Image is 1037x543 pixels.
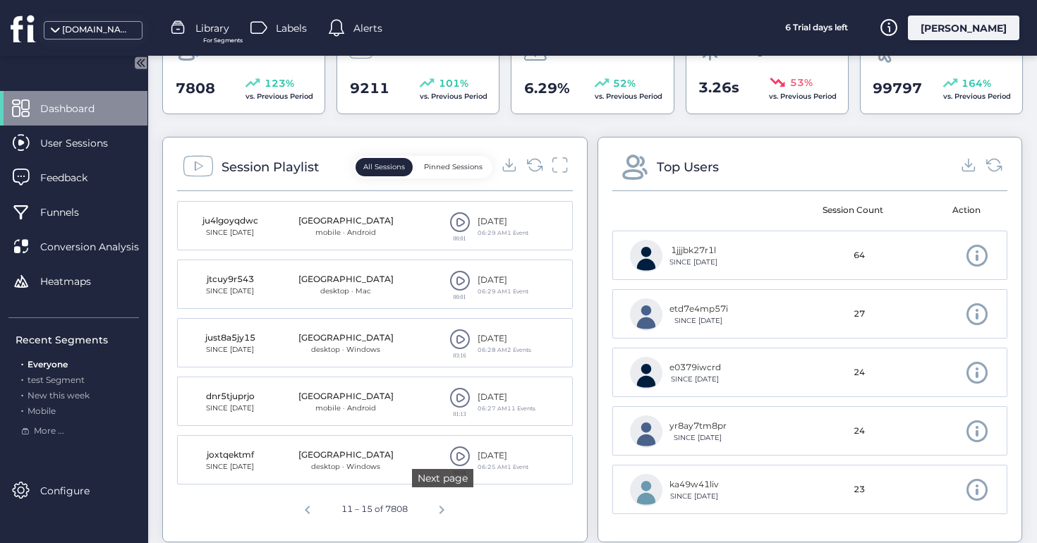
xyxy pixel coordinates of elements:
[195,20,229,36] span: Library
[293,494,322,522] button: Previous page
[40,170,109,185] span: Feedback
[298,227,394,238] div: mobile · Android
[669,361,721,374] div: e0379iwcrd
[28,405,56,416] span: Mobile
[40,483,111,499] span: Configure
[28,359,68,370] span: Everyone
[449,411,471,417] div: 01:13
[908,16,1019,40] div: [PERSON_NAME]
[21,356,23,370] span: .
[478,215,528,228] div: [DATE]
[40,205,100,220] span: Funnels
[40,274,112,289] span: Heatmaps
[669,374,721,385] div: SINCE [DATE]
[21,372,23,385] span: .
[595,92,662,101] span: vs. Previous Period
[298,331,394,345] div: [GEOGRAPHIC_DATA]
[478,404,535,413] div: 06:27 AMㅤ11 Events
[203,36,243,45] span: For Segments
[524,78,570,99] span: 6.29%
[478,228,528,238] div: 06:29 AMㅤ1 Event
[195,449,265,462] div: joxtqektmf
[195,390,265,403] div: dnr5tjuprjo
[439,75,468,91] span: 101%
[195,286,265,297] div: SINCE [DATE]
[698,77,739,99] span: 3.26s
[298,286,394,297] div: desktop · Mac
[478,391,535,404] div: [DATE]
[669,420,727,433] div: yr8ay7tm8pr
[298,273,394,286] div: [GEOGRAPHIC_DATA]
[854,249,865,262] span: 64
[298,214,394,228] div: [GEOGRAPHIC_DATA]
[669,432,727,444] div: SINCE [DATE]
[790,75,813,90] span: 53%
[40,135,129,151] span: User Sessions
[478,346,531,355] div: 06:28 AMㅤ2 Events
[854,307,865,321] span: 27
[195,273,265,286] div: jtcuy9r543
[40,239,160,255] span: Conversion Analysis
[356,158,413,176] button: All Sessions
[195,331,265,345] div: just8a5jy15
[901,191,997,231] mat-header-cell: Action
[669,244,717,257] div: 1jjjbk27r1l
[478,332,531,346] div: [DATE]
[298,390,394,403] div: [GEOGRAPHIC_DATA]
[427,494,456,522] button: Next page
[478,287,528,296] div: 06:29 AMㅤ1 Event
[245,92,313,101] span: vs. Previous Period
[769,92,837,101] span: vs. Previous Period
[962,75,991,91] span: 164%
[195,403,265,414] div: SINCE [DATE]
[478,274,528,287] div: [DATE]
[669,315,728,327] div: SINCE [DATE]
[298,403,394,414] div: mobile · Android
[854,366,865,379] span: 24
[276,20,307,36] span: Labels
[265,75,294,91] span: 123%
[449,353,471,358] div: 03:16
[195,214,265,228] div: ju4lgoyqdwc
[353,20,382,36] span: Alerts
[34,425,64,438] span: More ...
[176,78,215,99] span: 7808
[336,497,413,522] div: 11 – 15 of 7808
[195,461,265,472] div: SINCE [DATE]
[298,449,394,462] div: [GEOGRAPHIC_DATA]
[21,387,23,401] span: .
[854,425,865,438] span: 24
[28,390,90,401] span: New this week
[763,16,869,40] div: 6 Trial days left
[16,332,139,348] div: Recent Segments
[222,157,319,177] div: Session Playlist
[478,449,528,463] div: [DATE]
[669,303,728,316] div: etd7e4mp57i
[298,344,394,355] div: desktop · Windows
[613,75,636,91] span: 52%
[28,374,85,385] span: test Segment
[350,78,389,99] span: 9211
[805,191,902,231] mat-header-cell: Session Count
[669,491,719,502] div: SINCE [DATE]
[657,157,719,177] div: Top Users
[21,403,23,416] span: .
[195,227,265,238] div: SINCE [DATE]
[478,463,528,472] div: 06:25 AMㅤ1 Event
[40,101,116,116] span: Dashboard
[412,469,473,487] div: Next page
[416,158,490,176] button: Pinned Sessions
[943,92,1011,101] span: vs. Previous Period
[195,344,265,355] div: SINCE [DATE]
[420,92,487,101] span: vs. Previous Period
[669,257,717,268] div: SINCE [DATE]
[449,236,471,241] div: 00:01
[873,78,922,99] span: 99797
[854,483,865,496] span: 23
[669,478,719,492] div: ka49w41liv
[449,294,471,300] div: 00:01
[298,461,394,472] div: desktop · Windows
[62,23,133,37] div: [DOMAIN_NAME]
